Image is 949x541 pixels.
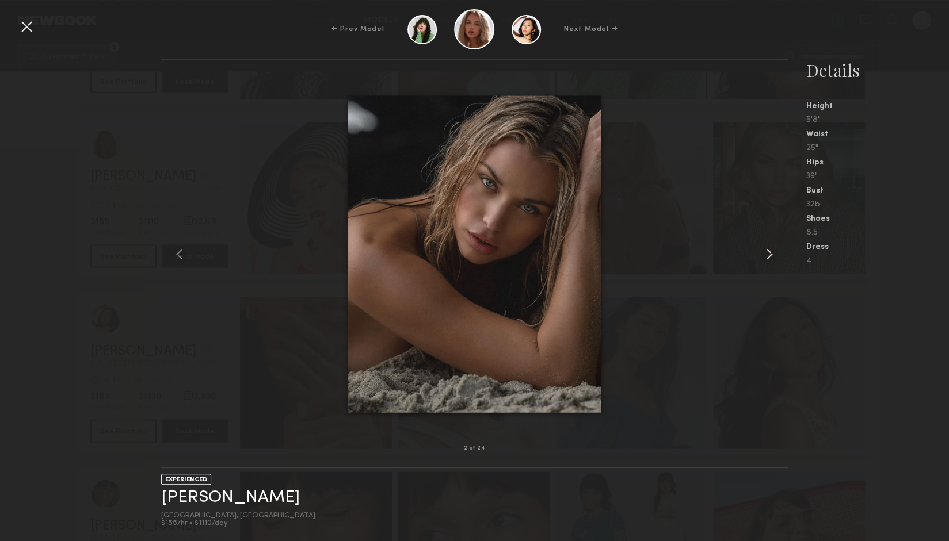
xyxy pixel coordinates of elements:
div: 4 [806,257,949,265]
div: 25" [806,144,949,152]
div: 5'8" [806,116,949,124]
div: EXPERIENCED [161,474,211,485]
div: 2 of 24 [463,446,485,451]
div: 8.5 [806,229,949,237]
div: 32b [806,201,949,209]
div: Dress [806,243,949,251]
div: Height [806,102,949,110]
div: Details [806,59,949,82]
div: Shoes [806,215,949,223]
a: [PERSON_NAME] [161,489,300,507]
div: [GEOGRAPHIC_DATA], [GEOGRAPHIC_DATA] [161,512,315,520]
div: Waist [806,131,949,139]
div: ← Prev Model [331,24,384,34]
div: Next Model → [564,24,618,34]
div: 39" [806,172,949,181]
div: Hips [806,159,949,167]
div: $155/hr • $1110/day [161,520,315,527]
div: Bust [806,187,949,195]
